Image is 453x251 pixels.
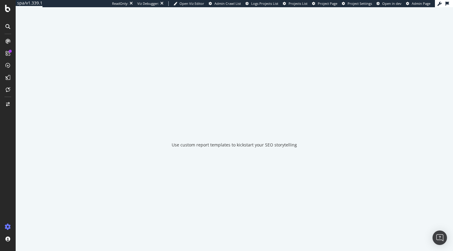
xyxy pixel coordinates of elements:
[213,111,256,132] div: animation
[112,1,128,6] div: ReadOnly:
[376,1,401,6] a: Open in dev
[209,1,241,6] a: Admin Crawl List
[318,1,337,6] span: Project Page
[173,1,204,6] a: Open Viz Editor
[382,1,401,6] span: Open in dev
[172,142,297,148] div: Use custom report templates to kickstart your SEO storytelling
[312,1,337,6] a: Project Page
[412,1,430,6] span: Admin Page
[342,1,372,6] a: Project Settings
[214,1,241,6] span: Admin Crawl List
[180,1,204,6] span: Open Viz Editor
[433,231,447,245] div: Open Intercom Messenger
[245,1,278,6] a: Logs Projects List
[283,1,308,6] a: Projects List
[137,1,159,6] div: Viz Debugger:
[348,1,372,6] span: Project Settings
[251,1,278,6] span: Logs Projects List
[406,1,430,6] a: Admin Page
[289,1,308,6] span: Projects List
